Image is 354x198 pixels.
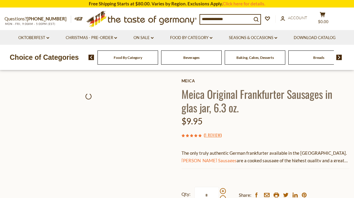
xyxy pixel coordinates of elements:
a: On Sale [133,35,154,41]
a: Christmas - PRE-ORDER [66,35,117,41]
a: Click here for details. [223,1,265,6]
span: Account [288,15,307,20]
a: Food By Category [170,35,212,41]
a: Seasons & Occasions [229,35,277,41]
img: next arrow [336,55,342,60]
a: Meica [181,78,349,83]
a: [PERSON_NAME] Sausages [181,158,237,163]
span: $9.95 [181,116,202,126]
p: Questions? [4,15,71,23]
h1: Meica Original Frankfurter Sausages in glas jar, 6.3 oz. [181,87,349,114]
img: previous arrow [88,55,94,60]
a: Download Catalog [294,35,336,41]
p: The only truly authentic German frankfurter available in the [GEOGRAPHIC_DATA]. are a cooked saus... [181,149,349,164]
a: 1 Review [205,132,220,139]
span: MON - FRI, 9:00AM - 5:00PM (EST) [4,22,55,26]
strong: Qty: [181,190,190,198]
span: ( ) [204,132,222,138]
a: [PHONE_NUMBER] [27,16,67,21]
a: Beverages [183,55,199,60]
a: Breads [313,55,324,60]
span: $0.00 [318,19,328,24]
a: Baking, Cakes, Desserts [236,55,274,60]
a: Account [280,15,307,21]
button: $0.00 [313,12,331,27]
a: Oktoberfest [18,35,49,41]
a: Food By Category [114,55,142,60]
